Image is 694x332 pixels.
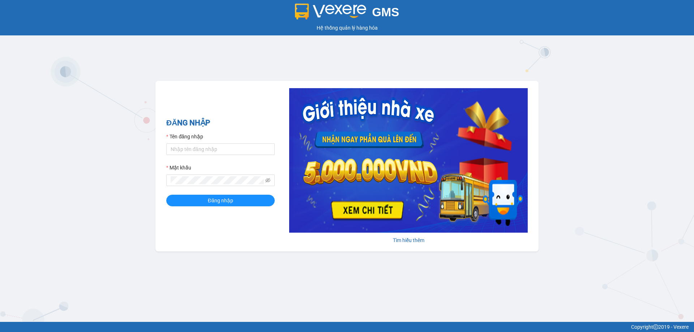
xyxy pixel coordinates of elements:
button: Đăng nhập [166,195,275,206]
input: Tên đăng nhập [166,143,275,155]
img: logo 2 [295,4,367,20]
label: Tên đăng nhập [166,133,203,141]
span: copyright [653,324,658,329]
span: GMS [372,5,399,19]
input: Mật khẩu [171,176,264,184]
span: Đăng nhập [208,197,233,204]
img: banner-0 [289,88,528,233]
div: Tìm hiểu thêm [289,236,528,244]
span: eye-invisible [265,178,270,183]
a: GMS [295,11,399,17]
div: Copyright 2019 - Vexere [5,323,689,331]
h2: ĐĂNG NHẬP [166,117,275,129]
label: Mật khẩu [166,164,191,172]
div: Hệ thống quản lý hàng hóa [2,24,692,32]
